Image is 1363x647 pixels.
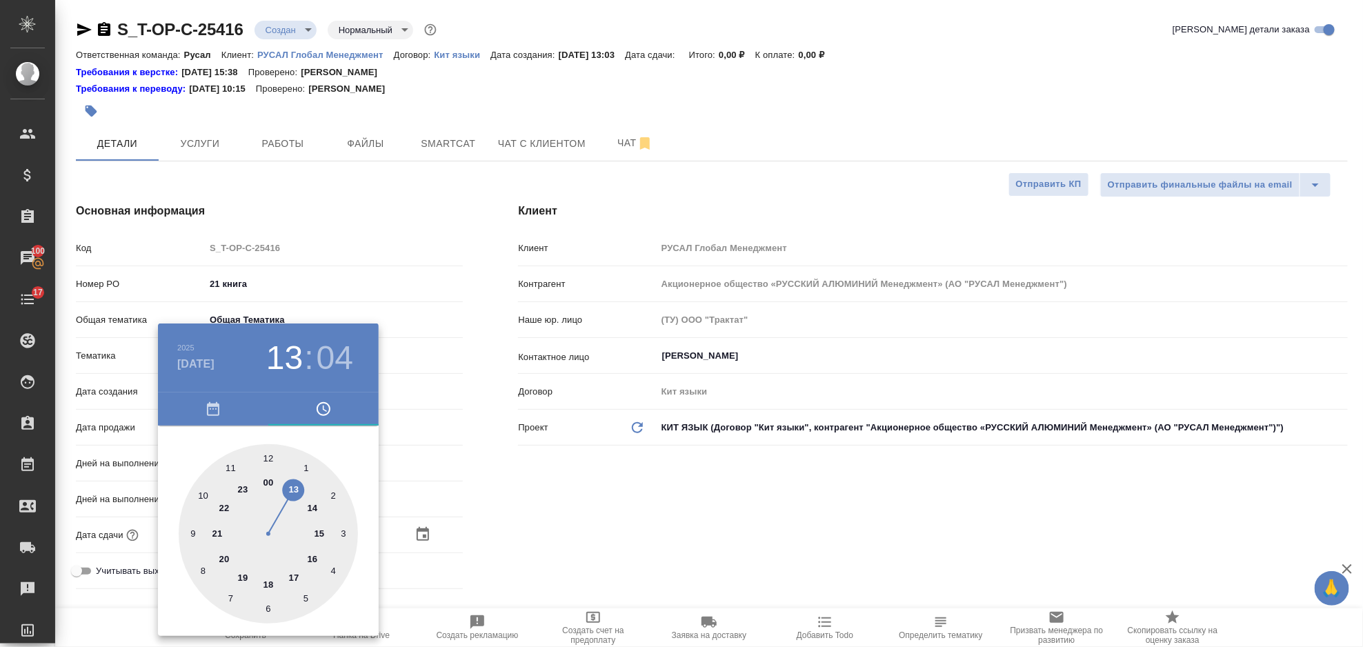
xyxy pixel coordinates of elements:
button: [DATE] [177,356,215,372]
h3: : [304,339,313,377]
button: 2025 [177,344,195,352]
button: 04 [317,339,353,377]
button: 13 [266,339,303,377]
